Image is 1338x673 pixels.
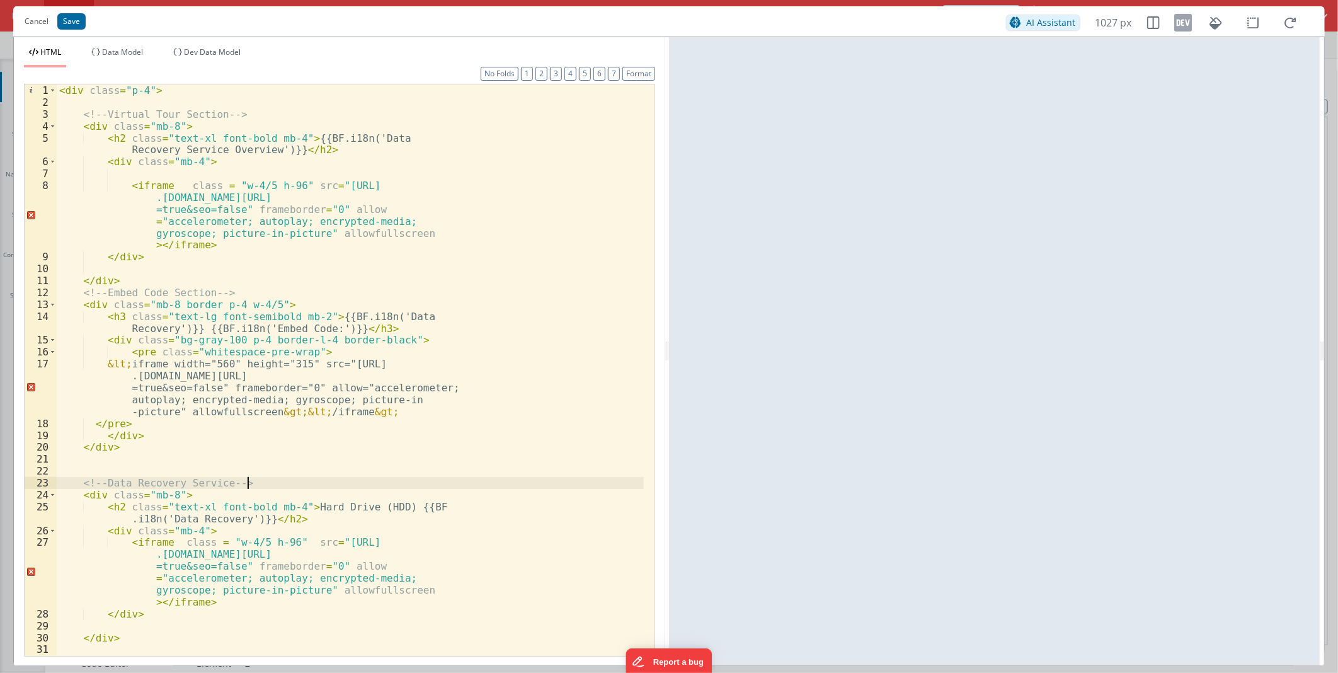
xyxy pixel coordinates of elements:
button: 2 [535,67,547,81]
div: 16 [25,346,57,358]
button: 7 [608,67,620,81]
div: 29 [25,620,57,632]
span: AI Assistant [1027,16,1076,28]
button: 1 [521,67,533,81]
span: 1027 px [1095,15,1132,30]
div: 2 [25,96,57,108]
div: 28 [25,608,57,620]
button: Format [622,67,655,81]
div: 3 [25,108,57,120]
div: 26 [25,525,57,537]
button: Save [57,13,86,30]
button: 6 [593,67,605,81]
div: 14 [25,311,57,335]
div: 6 [25,156,57,168]
div: 23 [25,477,57,489]
div: 25 [25,501,57,525]
div: 9 [25,251,57,263]
div: 32 [25,655,57,667]
div: 17 [25,358,57,417]
div: 5 [25,132,57,156]
div: 4 [25,120,57,132]
button: AI Assistant [1006,14,1080,31]
div: 19 [25,430,57,442]
div: 22 [25,465,57,477]
button: 4 [564,67,576,81]
div: 30 [25,632,57,644]
div: 18 [25,418,57,430]
div: 20 [25,441,57,453]
div: 7 [25,168,57,180]
button: 3 [550,67,562,81]
span: Data Model [102,47,143,57]
div: 11 [25,275,57,287]
button: 5 [579,67,591,81]
div: 12 [25,287,57,299]
div: 13 [25,299,57,311]
div: 10 [25,263,57,275]
div: 27 [25,536,57,607]
div: 31 [25,643,57,655]
button: Cancel [18,13,55,30]
div: 8 [25,180,57,251]
div: 1 [25,84,57,96]
span: HTML [40,47,61,57]
button: No Folds [481,67,518,81]
span: Dev Data Model [184,47,241,57]
div: 21 [25,453,57,465]
div: 24 [25,489,57,501]
div: 15 [25,334,57,346]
